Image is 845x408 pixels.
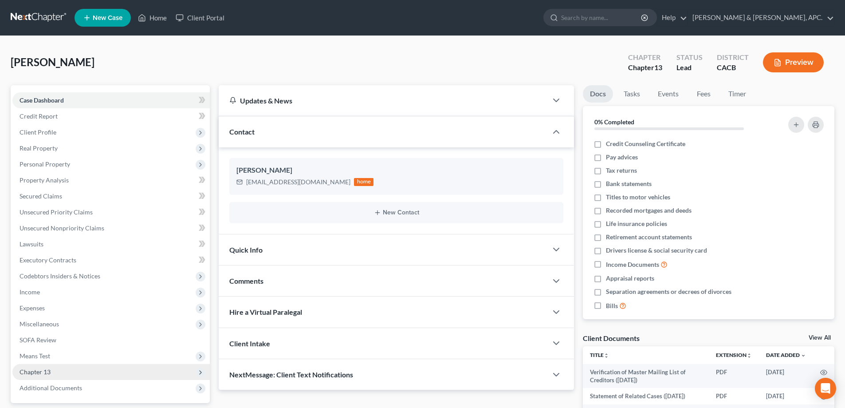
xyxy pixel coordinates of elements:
span: Drivers license & social security card [606,246,707,255]
td: PDF [709,388,759,404]
span: 13 [654,63,662,71]
span: Miscellaneous [20,320,59,328]
span: Credit Counseling Certificate [606,139,685,148]
a: Unsecured Priority Claims [12,204,210,220]
a: Fees [689,85,718,103]
a: Executory Contracts [12,252,210,268]
div: Client Documents [583,333,640,343]
a: Docs [583,85,613,103]
a: Property Analysis [12,172,210,188]
span: Retirement account statements [606,233,692,242]
input: Search by name... [561,9,642,26]
span: Income [20,288,40,296]
a: Case Dashboard [12,92,210,108]
a: Extensionunfold_more [716,352,752,358]
span: Client Profile [20,128,56,136]
div: [EMAIL_ADDRESS][DOMAIN_NAME] [246,178,350,186]
a: Lawsuits [12,236,210,252]
div: Lead [676,63,703,73]
div: Chapter [628,52,662,63]
a: Secured Claims [12,188,210,204]
span: Executory Contracts [20,256,76,264]
a: Credit Report [12,108,210,124]
span: Unsecured Nonpriority Claims [20,224,104,232]
span: NextMessage: Client Text Notifications [229,370,353,379]
div: Open Intercom Messenger [815,378,836,399]
td: [DATE] [759,364,813,388]
a: Events [651,85,686,103]
strong: 0% Completed [594,118,634,126]
span: Lawsuits [20,240,43,248]
span: Income Documents [606,260,659,269]
a: Titleunfold_more [590,352,609,358]
a: Tasks [617,85,647,103]
span: Additional Documents [20,384,82,392]
a: Timer [721,85,753,103]
span: Quick Info [229,246,263,254]
a: [PERSON_NAME] & [PERSON_NAME], APC. [688,10,834,26]
span: SOFA Review [20,336,56,344]
a: Unsecured Nonpriority Claims [12,220,210,236]
span: Hire a Virtual Paralegal [229,308,302,316]
div: District [717,52,749,63]
div: home [354,178,373,186]
span: Titles to motor vehicles [606,193,670,202]
span: Case Dashboard [20,96,64,104]
td: PDF [709,364,759,388]
button: Preview [763,52,824,72]
span: Appraisal reports [606,274,654,283]
td: Verification of Master Mailing List of Creditors ([DATE]) [583,364,709,388]
span: Unsecured Priority Claims [20,208,93,216]
span: Personal Property [20,160,70,168]
span: Recorded mortgages and deeds [606,206,692,215]
span: Expenses [20,304,45,312]
span: Life insurance policies [606,219,667,228]
span: Credit Report [20,112,58,120]
a: Home [134,10,171,26]
div: Updates & News [229,96,537,105]
span: Separation agreements or decrees of divorces [606,287,731,296]
span: Tax returns [606,166,637,175]
button: New Contact [236,209,556,216]
div: [PERSON_NAME] [236,165,556,176]
span: Pay advices [606,153,638,162]
div: Chapter [628,63,662,73]
span: Chapter 13 [20,368,51,376]
span: Contact [229,127,255,136]
div: Status [676,52,703,63]
span: Codebtors Insiders & Notices [20,272,100,280]
a: SOFA Review [12,332,210,348]
span: Property Analysis [20,176,69,184]
a: View All [809,335,831,341]
td: [DATE] [759,388,813,404]
span: Means Test [20,352,50,360]
span: Bills [606,301,618,310]
i: expand_more [801,353,806,358]
span: New Case [93,15,122,21]
td: Statement of Related Cases ([DATE]) [583,388,709,404]
i: unfold_more [604,353,609,358]
a: Help [657,10,687,26]
span: [PERSON_NAME] [11,55,94,68]
a: Client Portal [171,10,229,26]
span: Real Property [20,144,58,152]
div: CACB [717,63,749,73]
i: unfold_more [747,353,752,358]
span: Secured Claims [20,192,62,200]
a: Date Added expand_more [766,352,806,358]
span: Comments [229,277,263,285]
span: Bank statements [606,179,652,188]
span: Client Intake [229,339,270,348]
